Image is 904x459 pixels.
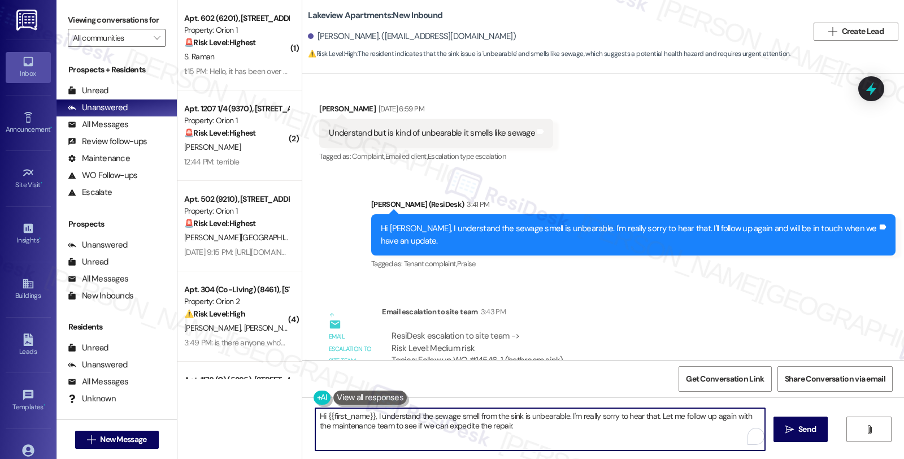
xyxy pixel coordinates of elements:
span: S. Raman [184,51,214,62]
div: All Messages [68,119,128,131]
div: [PERSON_NAME]. ([EMAIL_ADDRESS][DOMAIN_NAME]) [308,31,516,42]
span: Create Lead [842,25,884,37]
i:  [828,27,837,36]
span: Complaint , [352,151,385,161]
span: • [44,401,45,409]
div: [DATE] 9:15 PM: [URL][DOMAIN_NAME] [184,247,308,257]
span: Tenant complaint , [404,259,457,269]
div: 1:15 PM: Hello, it has been over a week that our unit has not had gas. We have received no commun... [184,66,770,76]
div: [PERSON_NAME] (ResiDesk) [371,198,896,214]
a: Leads [6,330,51,361]
div: Apt. 502 (9210), [STREET_ADDRESS] [184,193,289,205]
strong: 🚨 Risk Level: Highest [184,37,256,47]
span: [PERSON_NAME] [184,323,244,333]
button: Send [773,417,828,442]
div: Hi [PERSON_NAME], I understand the sewage smell is unbearable. I'm really sorry to hear that. I'l... [381,223,877,247]
div: Apt. 1207 1/4 (9370), [STREET_ADDRESS] [184,103,289,115]
span: New Message [100,434,146,445]
img: ResiDesk Logo [16,10,40,31]
span: Get Conversation Link [686,373,764,385]
div: Property: Orion 2 [184,296,289,308]
div: Apt. 602 (6201), [STREET_ADDRESS] [184,12,289,24]
div: 3:49 PM: is there anyone who's willing to me help me [184,337,355,348]
div: WO Follow-ups [68,170,137,181]
div: Prospects [56,218,177,230]
span: Share Conversation via email [785,373,885,385]
div: Tagged as: [319,148,553,164]
div: Unanswered [68,239,128,251]
div: Review follow-ups [68,136,147,148]
span: [PERSON_NAME] [244,323,301,333]
div: Unanswered [68,359,128,371]
span: : The resident indicates that the sink issue is 'unbearable' and smells like sewage, which sugges... [308,48,790,60]
span: • [41,179,42,187]
span: Send [798,423,816,435]
span: • [39,235,41,243]
div: Residents [56,321,177,333]
button: Get Conversation Link [679,366,771,392]
a: Insights • [6,219,51,249]
div: Escalate [68,187,112,198]
i:  [865,425,873,434]
div: 3:41 PM [464,198,489,210]
span: Escalation type escalation [428,151,506,161]
div: 3:43 PM [478,306,506,318]
div: 12:44 PM: terrible [184,157,239,167]
div: Unread [68,256,108,268]
textarea: To enrich screen reader interactions, please activate Accessibility in Grammarly extension settings [315,408,765,451]
strong: ⚠️ Risk Level: High [184,309,245,319]
div: Email escalation to site team [329,331,373,367]
div: Apt. 304 (Co-Living) (8461), [STREET_ADDRESS][PERSON_NAME] [184,284,289,296]
b: Lakeview Apartments: New Inbound [308,10,442,21]
div: Prospects + Residents [56,64,177,76]
div: Property: Orion 1 [184,205,289,217]
button: Share Conversation via email [777,366,893,392]
div: Unread [68,342,108,354]
span: [PERSON_NAME][GEOGRAPHIC_DATA] [184,232,312,243]
div: Unread [68,85,108,97]
div: Maintenance [68,153,130,164]
a: Site Visit • [6,163,51,194]
div: Apt. 1178 (C) (5395), [STREET_ADDRESS] [184,374,289,386]
div: [DATE] 6:59 PM [376,103,424,115]
div: Understand but is kind of unbearable it smells like sewage [329,127,535,139]
span: • [50,124,52,132]
div: Property: Orion 1 [184,24,289,36]
div: Unknown [68,393,116,405]
span: Praise [457,259,476,269]
input: All communities [73,29,147,47]
label: Viewing conversations for [68,11,166,29]
i:  [154,33,160,42]
div: ResiDesk escalation to site team -> Risk Level: Medium risk Topics: Follow up WO #14546-1 (bathro... [392,330,834,379]
a: Inbox [6,52,51,83]
strong: ⚠️ Risk Level: High [308,49,357,58]
div: All Messages [68,273,128,285]
strong: 🚨 Risk Level: Highest [184,218,256,228]
a: Templates • [6,386,51,416]
button: New Message [75,431,159,449]
button: Create Lead [814,23,898,41]
i:  [87,435,95,444]
div: [PERSON_NAME] [319,103,553,119]
strong: 🚨 Risk Level: Highest [184,128,256,138]
div: All Messages [68,376,128,388]
div: Tagged as: [371,256,896,272]
i:  [785,425,794,434]
div: Email escalation to site team [382,306,844,322]
span: Emailed client , [385,151,428,161]
span: [PERSON_NAME] [184,142,241,152]
a: Buildings [6,274,51,305]
div: Unanswered [68,102,128,114]
div: Property: Orion 1 [184,115,289,127]
div: New Inbounds [68,290,133,302]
